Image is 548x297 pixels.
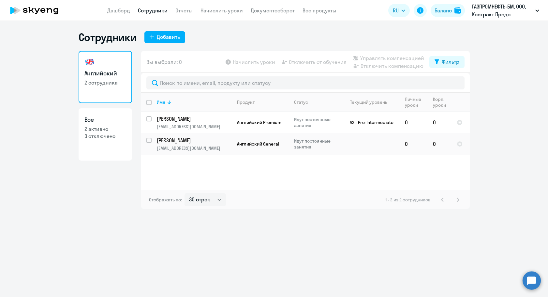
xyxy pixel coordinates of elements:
[157,145,231,151] p: [EMAIL_ADDRESS][DOMAIN_NAME]
[157,115,230,122] p: [PERSON_NAME]
[157,99,165,105] div: Имя
[339,112,400,133] td: A2 - Pre-Intermediate
[344,99,399,105] div: Текущий уровень
[472,3,533,18] p: ГАЗПРОМНЕФТЬ-БМ, ООО, Контракт Предо
[157,99,231,105] div: Имя
[200,7,243,14] a: Начислить уроки
[388,4,410,17] button: RU
[84,69,126,78] h3: Английский
[84,116,126,124] h3: Все
[157,33,180,41] div: Добавить
[294,99,339,105] div: Статус
[237,141,279,147] span: Английский General
[469,3,542,18] button: ГАЗПРОМНЕФТЬ-БМ, ООО, Контракт Предо
[350,99,387,105] div: Текущий уровень
[138,7,168,14] a: Сотрудники
[237,99,289,105] div: Продукт
[251,7,295,14] a: Документооборот
[428,133,452,155] td: 0
[294,117,339,128] p: Идут постоянные занятия
[144,31,185,43] button: Добавить
[79,31,137,44] h1: Сотрудники
[157,115,231,122] a: [PERSON_NAME]
[149,197,182,203] span: Отображать по:
[157,137,230,144] p: [PERSON_NAME]
[157,124,231,130] p: [EMAIL_ADDRESS][DOMAIN_NAME]
[400,112,428,133] td: 0
[405,96,427,108] div: Личные уроки
[435,7,452,14] div: Баланс
[175,7,193,14] a: Отчеты
[84,79,126,86] p: 2 сотрудника
[442,58,459,66] div: Фильтр
[303,7,336,14] a: Все продукты
[237,119,281,125] span: Английский Premium
[146,76,465,89] input: Поиск по имени, email, продукту или статусу
[294,99,308,105] div: Статус
[79,108,132,161] a: Все2 активно3 отключено
[454,7,461,14] img: balance
[428,112,452,133] td: 0
[237,99,255,105] div: Продукт
[157,137,231,144] a: [PERSON_NAME]
[393,7,399,14] span: RU
[294,138,339,150] p: Идут постоянные занятия
[431,4,465,17] button: Балансbalance
[429,56,465,68] button: Фильтр
[400,133,428,155] td: 0
[84,57,95,67] img: english
[107,7,130,14] a: Дашборд
[385,197,431,203] span: 1 - 2 из 2 сотрудников
[84,133,126,140] p: 3 отключено
[79,51,132,103] a: Английский2 сотрудника
[84,125,126,133] p: 2 активно
[146,58,182,66] span: Вы выбрали: 0
[433,96,446,108] div: Корп. уроки
[405,96,422,108] div: Личные уроки
[433,96,451,108] div: Корп. уроки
